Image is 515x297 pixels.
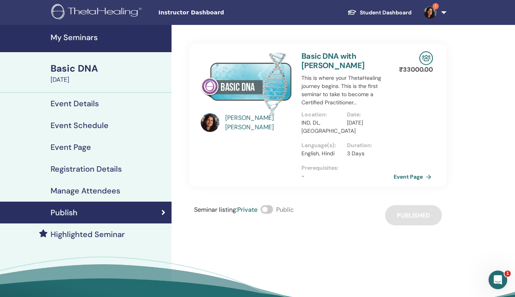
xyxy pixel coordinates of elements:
[347,111,388,119] p: Date :
[51,33,167,42] h4: My Seminars
[301,141,342,149] p: Language(s) :
[225,113,294,132] a: [PERSON_NAME] [PERSON_NAME]
[158,9,275,17] span: Instructor Dashboard
[51,164,122,174] h4: Registration Details
[419,51,433,65] img: In-Person Seminar
[347,9,357,16] img: graduation-cap-white.svg
[301,74,392,107] p: This is where your ThetaHealing journey begins. This is the first seminar to take to become a Cer...
[347,141,388,149] p: Duration :
[301,172,392,180] p: -
[51,62,167,75] div: Basic DNA
[51,99,99,108] h4: Event Details
[301,164,392,172] p: Prerequisites :
[201,51,292,116] img: Basic DNA
[301,111,342,119] p: Location :
[51,75,167,84] div: [DATE]
[424,6,436,19] img: default.jpg
[201,113,219,132] img: default.jpg
[341,5,418,20] a: Student Dashboard
[301,149,342,158] p: English, Hindi
[51,4,144,21] img: logo.png
[51,121,109,130] h4: Event Schedule
[46,62,172,84] a: Basic DNA[DATE]
[194,206,237,214] span: Seminar listing :
[399,65,433,74] p: ₹ 33000.00
[394,171,434,183] a: Event Page
[301,119,342,135] p: IND, DL, [GEOGRAPHIC_DATA]
[51,230,125,239] h4: Highlighted Seminar
[51,142,91,152] h4: Event Page
[237,206,257,214] span: Private
[51,208,77,217] h4: Publish
[276,206,294,214] span: Public
[433,3,439,9] span: 1
[347,119,388,127] p: [DATE]
[51,186,120,195] h4: Manage Attendees
[489,271,507,289] iframe: Intercom live chat
[347,149,388,158] p: 3 Days
[301,51,365,70] a: Basic DNA with [PERSON_NAME]
[504,271,511,277] span: 1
